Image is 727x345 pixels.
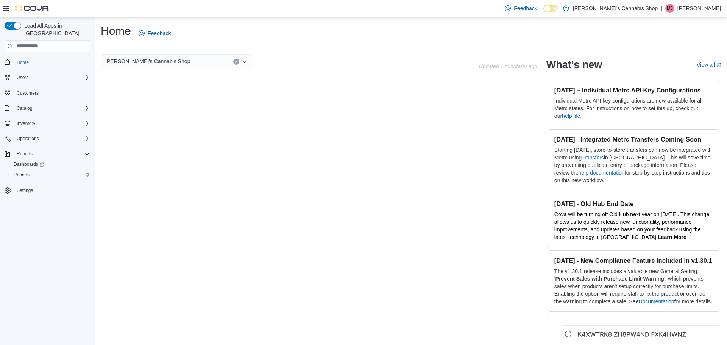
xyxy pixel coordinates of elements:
span: Home [17,59,29,66]
button: Reports [2,148,93,159]
span: Inventory [14,119,90,128]
button: Catalog [14,104,35,113]
button: Operations [2,133,93,144]
span: Catalog [14,104,90,113]
p: [PERSON_NAME]'s Cannabis Shop [573,4,658,13]
nav: Complex example [5,54,90,216]
a: View allExternal link [697,62,721,68]
span: Dashboards [14,161,44,167]
a: help documentation [579,170,625,176]
span: Catalog [17,105,32,111]
input: Dark Mode [543,5,559,12]
a: help file [562,113,580,119]
h3: [DATE] - Old Hub End Date [554,200,713,208]
span: Feedback [148,30,171,37]
h2: What's new [546,59,602,71]
span: Operations [14,134,90,143]
a: Dashboards [11,160,47,169]
button: Inventory [2,118,93,129]
a: Customers [14,89,42,98]
button: Settings [2,185,93,196]
button: Operations [14,134,42,143]
span: Inventory [17,120,35,126]
a: Reports [11,170,33,180]
button: Open list of options [242,59,248,65]
button: Home [2,57,93,68]
button: Clear input [233,59,239,65]
a: Feedback [136,26,174,41]
span: MJ [667,4,673,13]
a: Dashboards [8,159,93,170]
a: Feedback [502,1,540,16]
span: Users [14,73,90,82]
h3: [DATE] - New Compliance Feature Included in v1.30.1 [554,257,713,264]
button: Reports [8,170,93,180]
button: Users [14,73,31,82]
span: Load All Apps in [GEOGRAPHIC_DATA] [21,22,90,37]
p: Starting [DATE], store-to-store transfers can now be integrated with Metrc using in [GEOGRAPHIC_D... [554,146,713,184]
span: [PERSON_NAME]'s Cannabis Shop [105,57,190,66]
a: Transfers [582,155,604,161]
span: Reports [11,170,90,180]
span: Settings [17,187,33,194]
a: Learn More [658,234,686,240]
button: Catalog [2,103,93,114]
span: Customers [14,88,90,98]
a: Home [14,58,32,67]
h1: Home [101,23,131,39]
span: Cova will be turning off Old Hub next year on [DATE]. This change allows us to quickly release ne... [554,211,709,240]
button: Users [2,72,93,83]
h3: [DATE] - Integrated Metrc Transfers Coming Soon [554,136,713,143]
img: Cova [15,5,49,12]
a: Settings [14,186,36,195]
span: Settings [14,186,90,195]
p: | [661,4,662,13]
span: Users [17,75,28,81]
strong: Prevent Sales with Purchase Limit Warning [555,276,664,282]
h3: [DATE] – Individual Metrc API Key Configurations [554,86,713,94]
button: Customers [2,87,93,98]
span: Reports [14,149,90,158]
span: Dashboards [11,160,90,169]
p: Individual Metrc API key configurations are now available for all Metrc states. For instructions ... [554,97,713,120]
div: Maddy Jarcew [665,4,674,13]
button: Reports [14,149,36,158]
a: Documentation [638,298,674,304]
span: Home [14,58,90,67]
span: Operations [17,136,39,142]
button: Inventory [14,119,38,128]
span: Feedback [514,5,537,12]
span: Reports [17,151,33,157]
span: Reports [14,172,30,178]
p: Updated 1 minute(s) ago [479,63,537,69]
p: [PERSON_NAME] [677,4,721,13]
p: The v1.30.1 release includes a valuable new General Setting, ' ', which prevents sales when produ... [554,267,713,305]
svg: External link [716,63,721,67]
span: Customers [17,90,39,96]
